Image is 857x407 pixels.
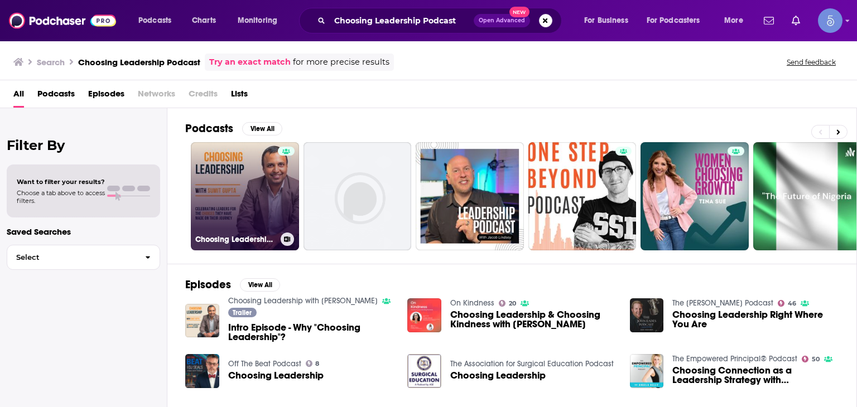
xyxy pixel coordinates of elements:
[716,12,757,30] button: open menu
[228,371,324,380] a: Choosing Leadership
[509,301,516,306] span: 20
[778,300,796,307] a: 46
[647,13,700,28] span: For Podcasters
[7,245,160,270] button: Select
[450,298,494,308] a: On Kindness
[37,57,65,67] h3: Search
[450,310,617,329] span: Choosing Leadership & Choosing Kindness with [PERSON_NAME]
[788,301,796,306] span: 46
[228,359,301,369] a: Off The Beat Podcast
[185,354,219,388] img: Choosing Leadership
[185,122,282,135] a: PodcastsView All
[630,298,664,332] img: Choosing Leadership Right Where You Are
[17,178,105,186] span: Want to filter your results?
[209,56,291,69] a: Try an exact match
[672,310,839,329] a: Choosing Leadership Right Where You Are
[138,13,171,28] span: Podcasts
[195,235,276,244] h3: Choosing Leadership with [PERSON_NAME]
[131,12,186,30] button: open menu
[479,18,525,23] span: Open Advanced
[407,354,441,388] img: Choosing Leadership
[242,122,282,135] button: View All
[185,12,223,30] a: Charts
[818,8,842,33] img: User Profile
[185,278,231,292] h2: Episodes
[228,323,394,342] a: Intro Episode - Why "Choosing Leadership"?
[310,8,572,33] div: Search podcasts, credits, & more...
[818,8,842,33] button: Show profile menu
[185,122,233,135] h2: Podcasts
[240,278,280,292] button: View All
[7,137,160,153] h2: Filter By
[783,57,839,67] button: Send feedback
[17,189,105,205] span: Choose a tab above to access filters.
[724,13,743,28] span: More
[13,85,24,108] a: All
[509,7,529,17] span: New
[639,12,716,30] button: open menu
[759,11,778,30] a: Show notifications dropdown
[230,12,292,30] button: open menu
[78,57,200,67] h3: Choosing Leadership Podcast
[818,8,842,33] span: Logged in as Spiral5-G1
[672,298,773,308] a: The John Eades Podcast
[88,85,124,108] a: Episodes
[228,296,378,306] a: Choosing Leadership with Sumit Gupta
[7,254,136,261] span: Select
[672,354,797,364] a: The Empowered Principal® Podcast
[672,366,839,385] a: Choosing Connection as a Leadership Strategy with Jodi Schilling
[450,359,614,369] a: The Association for Surgical Education Podcast
[330,12,474,30] input: Search podcasts, credits, & more...
[315,361,319,366] span: 8
[7,226,160,237] p: Saved Searches
[576,12,642,30] button: open menu
[231,85,248,108] a: Lists
[37,85,75,108] a: Podcasts
[812,357,820,362] span: 50
[293,56,389,69] span: for more precise results
[630,354,664,388] img: Choosing Connection as a Leadership Strategy with Jodi Schilling
[189,85,218,108] span: Credits
[185,304,219,338] img: Intro Episode - Why "Choosing Leadership"?
[499,300,516,307] a: 20
[185,278,280,292] a: EpisodesView All
[191,142,299,250] a: Choosing Leadership with [PERSON_NAME]
[787,11,805,30] a: Show notifications dropdown
[474,14,530,27] button: Open AdvancedNew
[233,309,252,316] span: Trailer
[672,366,839,385] span: Choosing Connection as a Leadership Strategy with [PERSON_NAME]
[407,298,441,332] img: Choosing Leadership & Choosing Kindness with Linda Ginzel
[138,85,175,108] span: Networks
[450,371,546,380] a: Choosing Leadership
[450,310,617,329] a: Choosing Leadership & Choosing Kindness with Linda Ginzel
[584,13,628,28] span: For Business
[306,360,320,367] a: 8
[9,10,116,31] img: Podchaser - Follow, Share and Rate Podcasts
[192,13,216,28] span: Charts
[238,13,277,28] span: Monitoring
[802,356,820,362] a: 50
